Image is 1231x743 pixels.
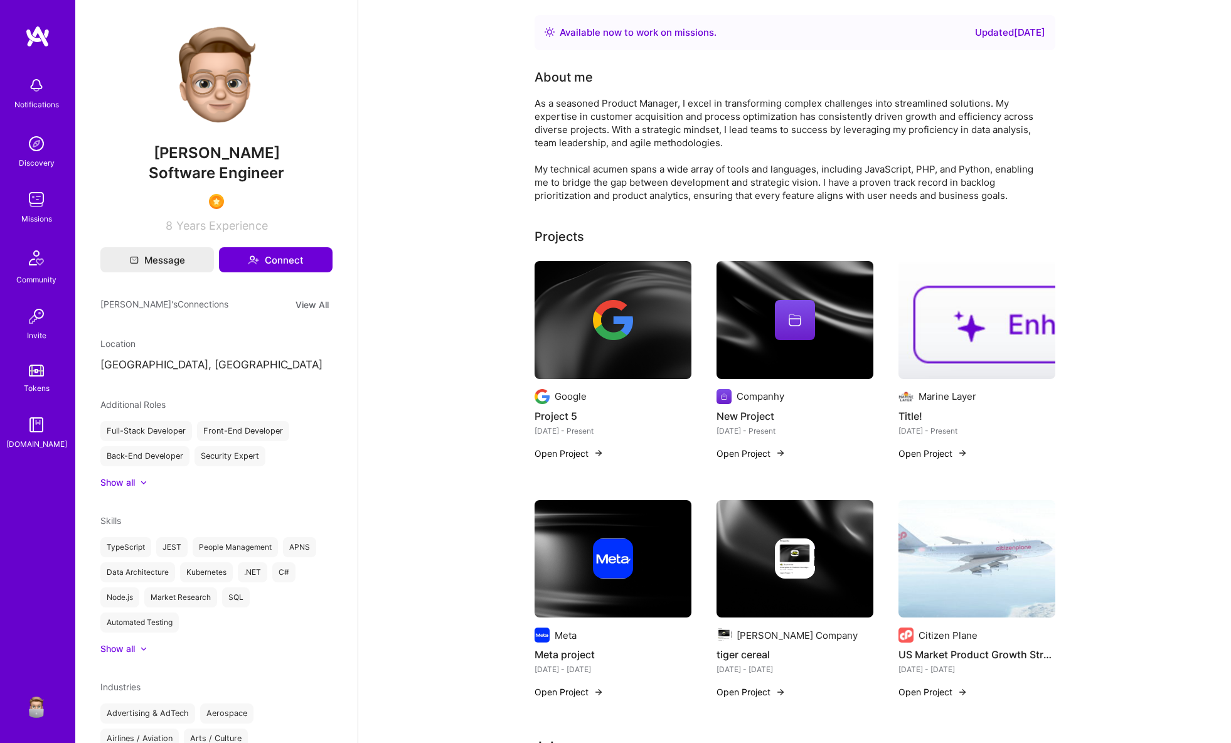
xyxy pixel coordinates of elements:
div: [DOMAIN_NAME] [6,437,67,451]
div: Companhy [737,390,784,403]
img: cover [717,261,873,379]
p: [GEOGRAPHIC_DATA], [GEOGRAPHIC_DATA] [100,358,333,373]
div: Advertising & AdTech [100,703,195,724]
img: Availability [545,27,555,37]
div: Full-Stack Developer [100,421,192,441]
button: Open Project [535,685,604,698]
img: arrow-right [957,448,967,458]
div: Meta [555,629,577,642]
div: Invite [27,329,46,342]
div: Show all [100,643,135,655]
h4: Title! [898,408,1055,424]
div: C# [272,562,296,582]
img: guide book [24,412,49,437]
div: As a seasoned Product Manager, I excel in transforming complex challenges into streamlined soluti... [535,97,1036,202]
div: Kubernetes [180,562,233,582]
button: View All [292,297,333,312]
img: Company logo [717,628,732,643]
img: arrow-right [775,448,786,458]
img: Company logo [898,389,914,404]
span: Years Experience [176,219,268,232]
img: Company logo [717,389,732,404]
div: [DATE] - [DATE] [898,663,1055,676]
img: cover [535,261,691,379]
div: Location [100,337,333,350]
div: Aerospace [200,703,253,724]
img: Invite [24,304,49,329]
div: Community [16,273,56,286]
img: arrow-right [957,687,967,697]
div: Citizen Plane [919,629,978,642]
span: Skills [100,515,121,526]
span: [PERSON_NAME]'s Connections [100,297,228,312]
img: Company logo [593,300,633,340]
button: Open Project [898,447,967,460]
img: logo [25,25,50,48]
button: Open Project [717,447,786,460]
img: cover [717,500,873,618]
img: arrow-right [594,448,604,458]
img: discovery [24,131,49,156]
div: Discovery [19,156,55,169]
div: Automated Testing [100,612,179,633]
div: SQL [222,587,250,607]
h4: US Market Product Growth Strategy [898,646,1055,663]
span: [PERSON_NAME] [100,144,333,163]
img: arrow-right [594,687,604,697]
div: APNS [283,537,316,557]
img: Company logo [535,628,550,643]
div: TypeScript [100,537,151,557]
img: Company logo [775,538,815,579]
button: Open Project [898,685,967,698]
img: Company logo [593,538,633,579]
img: User Avatar [24,693,49,718]
a: User Avatar [21,693,52,718]
div: Tokens [24,382,50,395]
img: tokens [29,365,44,377]
button: Open Project [535,447,604,460]
img: User Avatar [166,25,267,126]
div: [DATE] - Present [898,424,1055,437]
button: Message [100,247,214,272]
span: 8 [166,219,173,232]
div: Marine Layer [919,390,976,403]
button: Open Project [717,685,786,698]
div: Node.js [100,587,139,607]
h4: tiger cereal [717,646,873,663]
div: Front-End Developer [197,421,289,441]
img: Community [21,243,51,273]
div: JEST [156,537,188,557]
div: [DATE] - [DATE] [535,663,691,676]
h4: Project 5 [535,408,691,424]
div: Missions [21,212,52,225]
div: People Management [193,537,278,557]
div: .NET [238,562,267,582]
div: Updated [DATE] [975,25,1045,40]
span: Software Engineer [149,164,284,182]
div: Security Expert [195,446,265,466]
div: Back-End Developer [100,446,189,466]
div: [PERSON_NAME] Company [737,629,858,642]
div: [DATE] - [DATE] [717,663,873,676]
img: Title! [898,261,1055,379]
div: Available now to work on missions . [560,25,717,40]
img: cover [535,500,691,618]
img: teamwork [24,187,49,212]
i: icon Mail [130,255,139,264]
i: icon Connect [248,254,259,265]
div: Market Research [144,587,217,607]
div: Notifications [14,98,59,111]
img: bell [24,73,49,98]
div: [DATE] - Present [535,424,691,437]
div: Google [555,390,587,403]
div: Data Architecture [100,562,175,582]
button: Connect [219,247,333,272]
img: US Market Product Growth Strategy [898,500,1055,618]
span: Additional Roles [100,399,166,410]
h4: Meta project [535,646,691,663]
div: Projects [535,227,584,246]
div: Show all [100,476,135,489]
div: About me [535,68,593,87]
img: SelectionTeam [209,194,224,209]
img: Company logo [898,628,914,643]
